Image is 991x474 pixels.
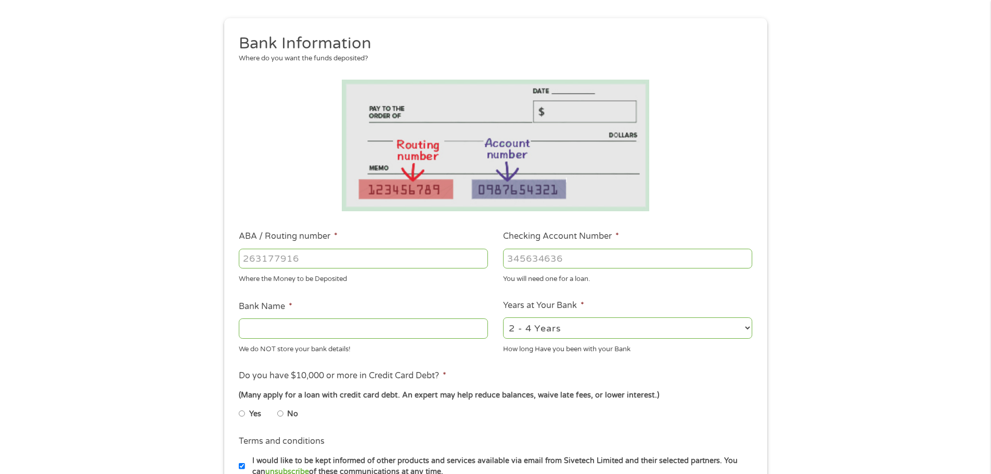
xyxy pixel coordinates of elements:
[503,340,752,354] div: How long Have you been with your Bank
[239,33,744,54] h2: Bank Information
[239,54,744,64] div: Where do you want the funds deposited?
[239,390,752,401] div: (Many apply for a loan with credit card debt. An expert may help reduce balances, waive late fees...
[239,249,488,268] input: 263177916
[249,408,261,420] label: Yes
[287,408,298,420] label: No
[503,231,619,242] label: Checking Account Number
[239,301,292,312] label: Bank Name
[503,249,752,268] input: 345634636
[342,80,650,211] img: Routing number location
[239,436,325,447] label: Terms and conditions
[239,271,488,285] div: Where the Money to be Deposited
[239,340,488,354] div: We do NOT store your bank details!
[503,300,584,311] label: Years at Your Bank
[503,271,752,285] div: You will need one for a loan.
[239,370,446,381] label: Do you have $10,000 or more in Credit Card Debt?
[239,231,338,242] label: ABA / Routing number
